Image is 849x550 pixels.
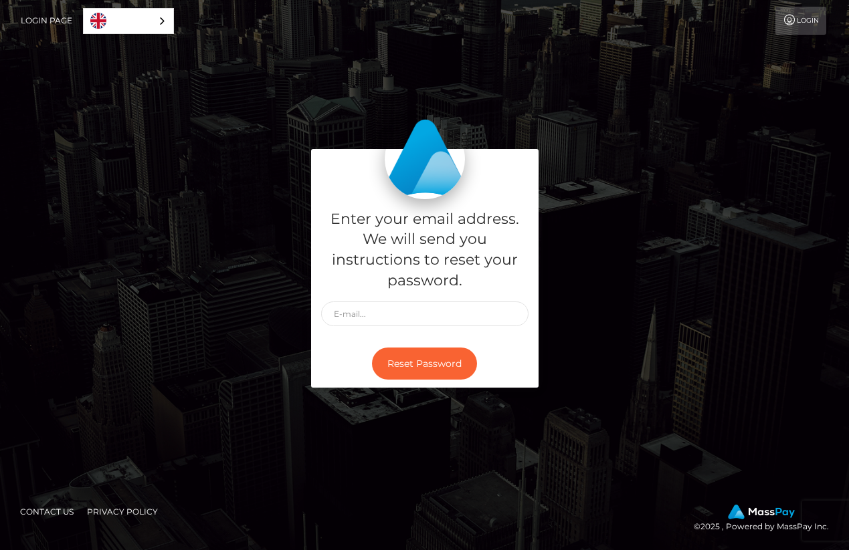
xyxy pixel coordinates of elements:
a: Login [775,7,826,35]
a: Privacy Policy [82,501,163,522]
a: Login Page [21,7,72,35]
img: MassPay [728,505,795,519]
a: English [84,9,173,33]
h5: Enter your email address. We will send you instructions to reset your password. [321,209,529,291]
div: Language [83,8,174,34]
div: © 2025 , Powered by MassPay Inc. [694,505,839,534]
button: Reset Password [372,348,477,380]
aside: Language selected: English [83,8,174,34]
a: Contact Us [15,501,79,522]
input: E-mail... [321,301,529,326]
img: MassPay Login [385,119,465,199]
